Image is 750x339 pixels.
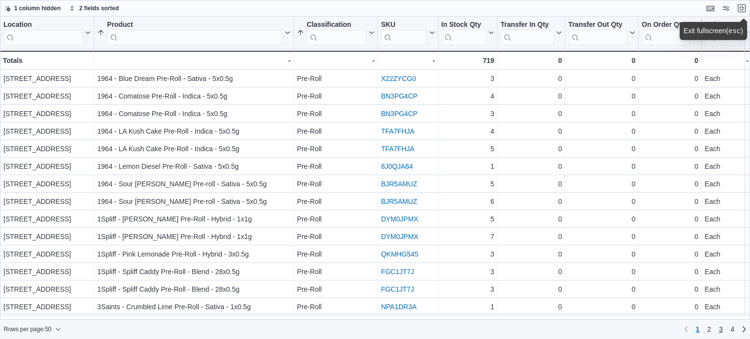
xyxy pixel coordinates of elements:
div: [STREET_ADDRESS] [3,266,91,278]
div: 1Spliff - [PERSON_NAME] Pre-Roll - Hybrid - 1x1g [97,213,291,225]
span: 2 fields sorted [79,4,119,12]
div: Transfer In Qty [500,20,554,45]
a: Next page [738,323,750,335]
div: 3 [441,248,495,260]
div: 1Spliff - Pink Lemonade Pre-Roll - Hybrid - 3x0.5g [97,248,291,260]
div: Pre-Roll [297,231,375,242]
div: On Order Qty [642,20,690,30]
div: 0 [568,178,635,190]
div: Each [705,248,749,260]
div: 1964 - Comatose Pre-Roll - Indica - 5x0.5g [97,108,291,120]
div: Transfer In Qty [500,20,554,30]
div: Each [705,108,749,120]
div: Unit Type [705,20,741,30]
div: 0 [568,125,635,137]
div: 3 [441,108,495,120]
div: 6 [441,196,495,207]
div: Pre-Roll [297,266,375,278]
div: Pre-Roll [297,125,375,137]
div: Totals [3,55,91,66]
div: 3 [441,73,495,84]
nav: Pagination for preceding grid [680,321,750,337]
div: 0 [642,160,698,172]
div: 4 [441,125,495,137]
div: 0 [500,213,562,225]
div: 0 [500,248,562,260]
button: Transfer In Qty [500,20,562,45]
div: Product [107,20,283,45]
div: 5 [441,213,495,225]
div: 3Saints - Crumbled Lime Pre-Roll - Sativa - 1x0.5g [97,301,291,313]
a: BJR5AMUZ [381,180,417,188]
div: - [297,55,375,66]
div: 1964 - LA Kush Cake Pre-Roll - Indica - 5x0.5g [97,143,291,155]
div: 0 [500,231,562,242]
div: Transfer Out Qty [568,20,627,45]
div: 0 [500,301,562,313]
div: 1964 - Comatose Pre-Roll - Indica - 5x0.5g [97,90,291,102]
div: 0 [642,90,698,102]
div: [STREET_ADDRESS] [3,108,91,120]
a: FGC1JT7J [381,285,414,293]
div: - [97,55,291,66]
button: In Stock Qty [441,20,495,45]
div: 0 [500,266,562,278]
div: 3Saints - Crumbled Lime Pre-Roll - Sativa - 1x0.5g [97,319,291,330]
div: Classification [307,20,367,45]
div: Unit Type [705,20,741,45]
div: Pre-Roll [297,160,375,172]
div: 0 [500,160,562,172]
div: 0 [568,213,635,225]
div: 1964 - Sour [PERSON_NAME] Pre-roll - Sativa - 5x0.5g [97,196,291,207]
button: Unit Type [705,20,749,45]
div: Each [705,266,749,278]
div: [STREET_ADDRESS] [3,301,91,313]
div: Transfer Out Qty [568,20,627,30]
button: Location [3,20,91,45]
div: 0 [642,213,698,225]
button: Display options [720,2,732,14]
div: 0 [568,231,635,242]
div: 1964 - Lemon Diesel Pre-Roll - Sativa - 5x0.5g [97,160,291,172]
button: Product [97,20,291,45]
div: [STREET_ADDRESS] [3,283,91,295]
div: 0 [500,108,562,120]
span: Rows per page : 50 [4,325,51,333]
div: Each [705,231,749,242]
a: DYM0JPMX [381,215,418,223]
div: Each [705,160,749,172]
a: Page 3 of 4 [715,321,727,337]
div: 1 [441,160,495,172]
div: Each [705,301,749,313]
kbd: esc [729,27,741,35]
div: Exit fullscreen ( ) [684,26,743,36]
button: SKU [381,20,435,45]
div: 1Spliff - Spliff Caddy Pre-Roll - Blend - 28x0.5g [97,283,291,295]
div: [STREET_ADDRESS] [3,160,91,172]
a: DYM0JPMX [381,233,418,240]
div: Classification [307,20,367,30]
div: Pre-Roll [297,248,375,260]
div: 0 [642,108,698,120]
div: 0 [642,196,698,207]
span: 2 [708,324,711,334]
a: NPA1DR3A [381,303,417,311]
div: - [381,55,435,66]
div: 0 [500,319,562,330]
div: Location [3,20,83,30]
div: Each [705,125,749,137]
a: BJR5AMUZ [381,198,417,205]
div: 0 [642,231,698,242]
button: Page 1 of 4 [692,321,704,337]
div: 0 [568,266,635,278]
div: 7 [441,231,495,242]
div: SKU [381,20,427,30]
div: [STREET_ADDRESS] [3,73,91,84]
div: 0 [568,160,635,172]
div: Pre-Roll [297,143,375,155]
div: 0 [568,73,635,84]
div: 9 [441,319,495,330]
div: 0 [642,143,698,155]
div: Each [705,283,749,295]
div: 0 [642,55,698,66]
